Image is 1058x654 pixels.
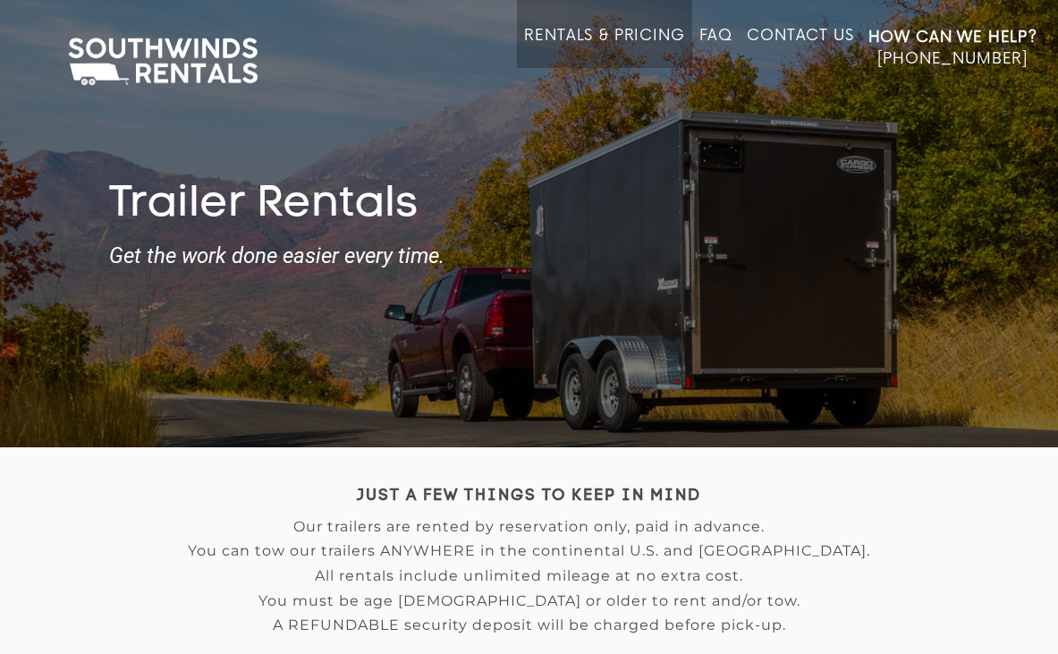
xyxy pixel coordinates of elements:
[109,568,950,584] p: All rentals include unlimited mileage at no extra cost.
[59,34,267,89] img: Southwinds Rentals Logo
[109,244,950,268] strong: Get the work done easier every time.
[699,27,733,68] a: FAQ
[357,488,701,504] strong: JUST A FEW THINGS TO KEEP IN MIND
[109,617,950,633] p: A REFUNDABLE security deposit will be charged before pick-up.
[109,180,950,232] h1: Trailer Rentals
[524,27,684,68] a: Rentals & Pricing
[109,593,950,609] p: You must be age [DEMOGRAPHIC_DATA] or older to rent and/or tow.
[877,50,1028,68] span: [PHONE_NUMBER]
[868,29,1037,47] strong: How Can We Help?
[868,27,1037,68] a: How Can We Help? [PHONE_NUMBER]
[747,27,853,68] a: Contact Us
[109,519,950,535] p: Our trailers are rented by reservation only, paid in advance.
[109,543,950,559] p: You can tow our trailers ANYWHERE in the continental U.S. and [GEOGRAPHIC_DATA].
